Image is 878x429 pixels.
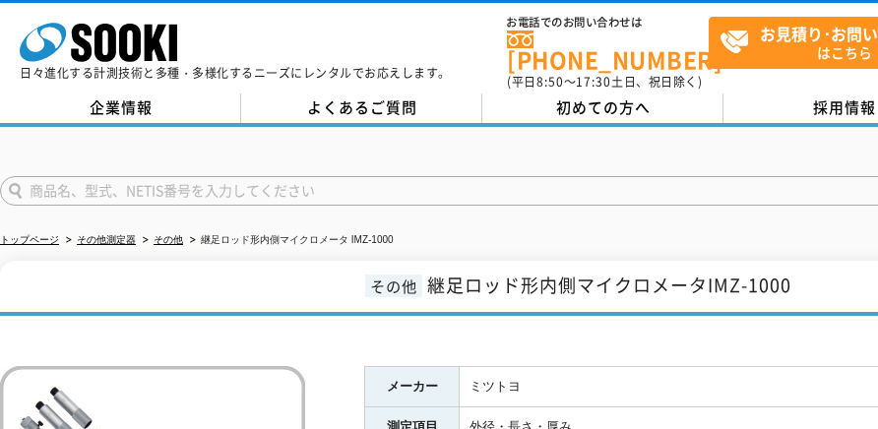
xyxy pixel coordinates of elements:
span: (平日 ～ 土日、祝日除く) [507,73,702,91]
span: 継足ロッド形内側マイクロメータIMZ-1000 [427,272,791,298]
span: 8:50 [536,73,564,91]
a: その他 [154,234,183,245]
p: 日々進化する計測技術と多種・多様化するニーズにレンタルでお応えします。 [20,67,451,79]
span: その他 [365,275,422,297]
span: 17:30 [576,73,611,91]
span: 初めての方へ [556,96,651,118]
th: メーカー [365,366,460,407]
a: その他測定器 [77,234,136,245]
span: お電話でのお問い合わせは [507,17,709,29]
a: よくあるご質問 [241,93,482,123]
li: 継足ロッド形内側マイクロメータ IMZ-1000 [186,230,394,251]
a: 初めての方へ [482,93,723,123]
a: [PHONE_NUMBER] [507,31,709,71]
